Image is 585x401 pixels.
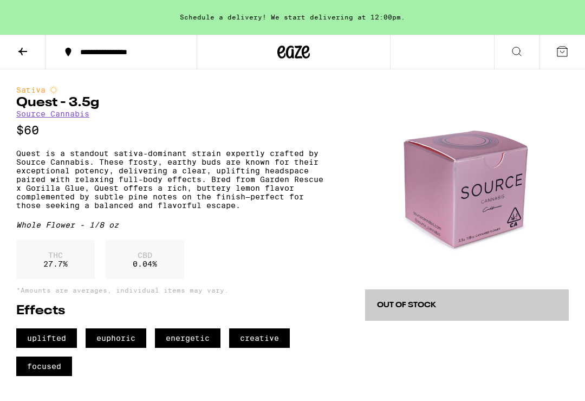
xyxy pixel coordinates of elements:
div: Sativa [16,86,328,94]
p: CBD [133,251,157,260]
img: sativaColor.svg [49,86,58,94]
p: $60 [16,124,328,137]
span: euphoric [86,328,146,348]
h1: Quest - 3.5g [16,96,328,109]
button: Out of Stock [365,289,569,321]
div: 27.7 % [16,240,95,279]
span: Hi. Need any help? [6,8,78,16]
span: uplifted [16,328,77,348]
span: energetic [155,328,220,348]
p: THC [43,251,68,260]
div: 0.04 % [106,240,184,279]
a: Source Cannabis [16,109,89,118]
div: Whole Flower - 1/8 oz [16,221,328,229]
span: focused [16,357,72,376]
p: Quest is a standout sativa-dominant strain expertly crafted by Source Cannabis. These frosty, ear... [16,149,328,210]
p: *Amounts are averages, individual items may vary. [16,287,328,294]
h2: Effects [16,305,328,318]
span: creative [229,328,290,348]
span: Out of Stock [377,301,436,309]
img: Source Cannabis - Quest - 3.5g [365,86,569,289]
